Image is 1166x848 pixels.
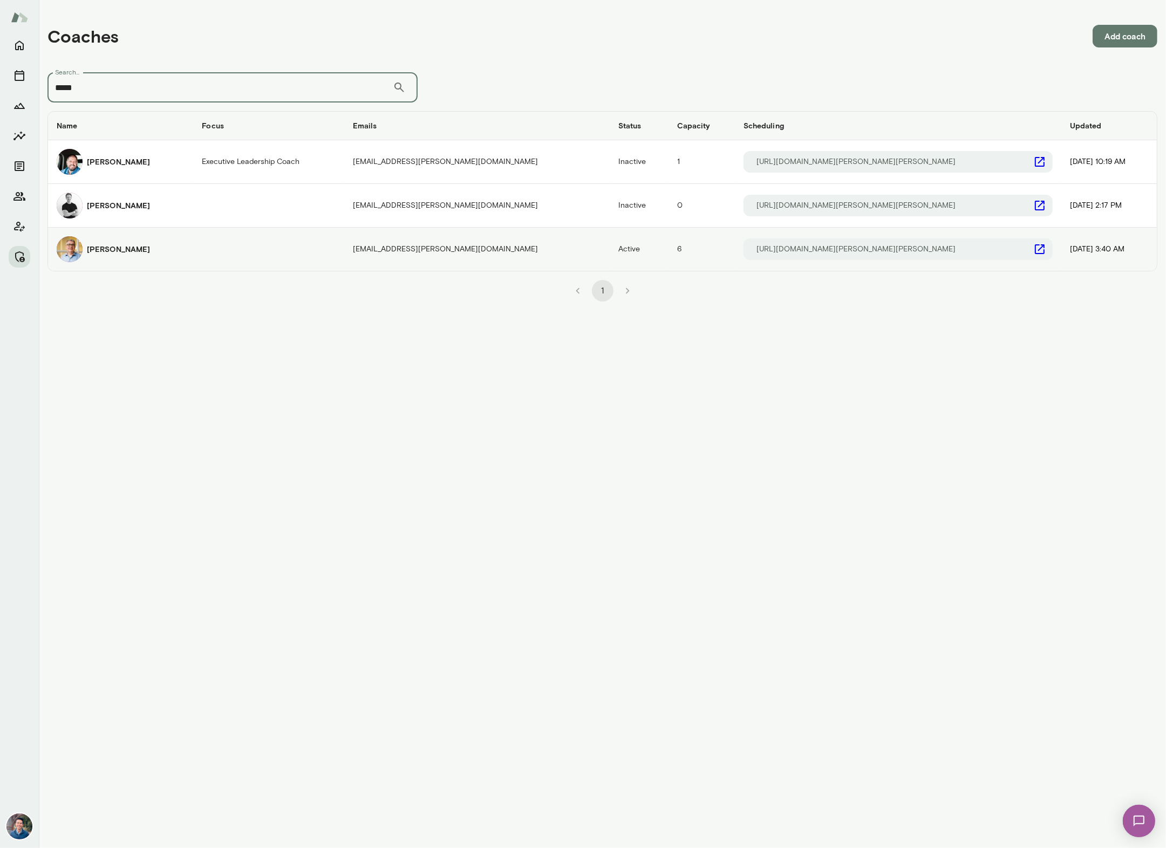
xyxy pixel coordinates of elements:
[756,200,956,211] p: [URL][DOMAIN_NAME][PERSON_NAME][PERSON_NAME]
[202,120,335,131] h6: Focus
[6,813,32,839] img: Alex Yu
[756,156,956,167] p: [URL][DOMAIN_NAME][PERSON_NAME][PERSON_NAME]
[344,140,610,184] td: [EMAIL_ADDRESS][PERSON_NAME][DOMAIN_NAME]
[57,120,185,131] h6: Name
[744,120,1053,131] h6: Scheduling
[11,7,28,28] img: Mento
[9,95,30,117] button: Growth Plan
[57,193,83,218] img: Scott Tracy-Inglis
[610,140,669,184] td: Inactive
[669,228,735,271] td: 6
[87,244,150,255] h6: [PERSON_NAME]
[592,280,613,302] button: page 1
[9,155,30,177] button: Documents
[57,149,83,175] img: Robert Gregory
[9,35,30,56] button: Home
[610,228,669,271] td: Active
[1070,120,1148,131] h6: Updated
[610,184,669,228] td: Inactive
[9,65,30,86] button: Sessions
[1061,184,1157,228] td: [DATE] 2:17 PM
[344,184,610,228] td: [EMAIL_ADDRESS][PERSON_NAME][DOMAIN_NAME]
[756,244,956,255] p: [URL][DOMAIN_NAME][PERSON_NAME][PERSON_NAME]
[47,271,1157,302] div: pagination
[677,120,726,131] h6: Capacity
[1061,228,1157,271] td: [DATE] 3:40 AM
[47,26,119,46] h4: Coaches
[344,228,610,271] td: [EMAIL_ADDRESS][PERSON_NAME][DOMAIN_NAME]
[9,125,30,147] button: Insights
[1061,140,1157,184] td: [DATE] 10:19 AM
[1093,25,1157,47] button: Add coach
[193,140,344,184] td: Executive Leadership Coach
[565,280,640,302] nav: pagination navigation
[55,67,80,77] label: Search...
[87,156,150,167] h6: [PERSON_NAME]
[669,184,735,228] td: 0
[669,140,735,184] td: 1
[353,120,601,131] h6: Emails
[9,246,30,268] button: Manage
[57,236,83,262] img: Scott Bowie
[9,186,30,207] button: Members
[618,120,660,131] h6: Status
[48,112,1157,271] table: coaches table
[9,216,30,237] button: Client app
[87,200,150,211] h6: [PERSON_NAME]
